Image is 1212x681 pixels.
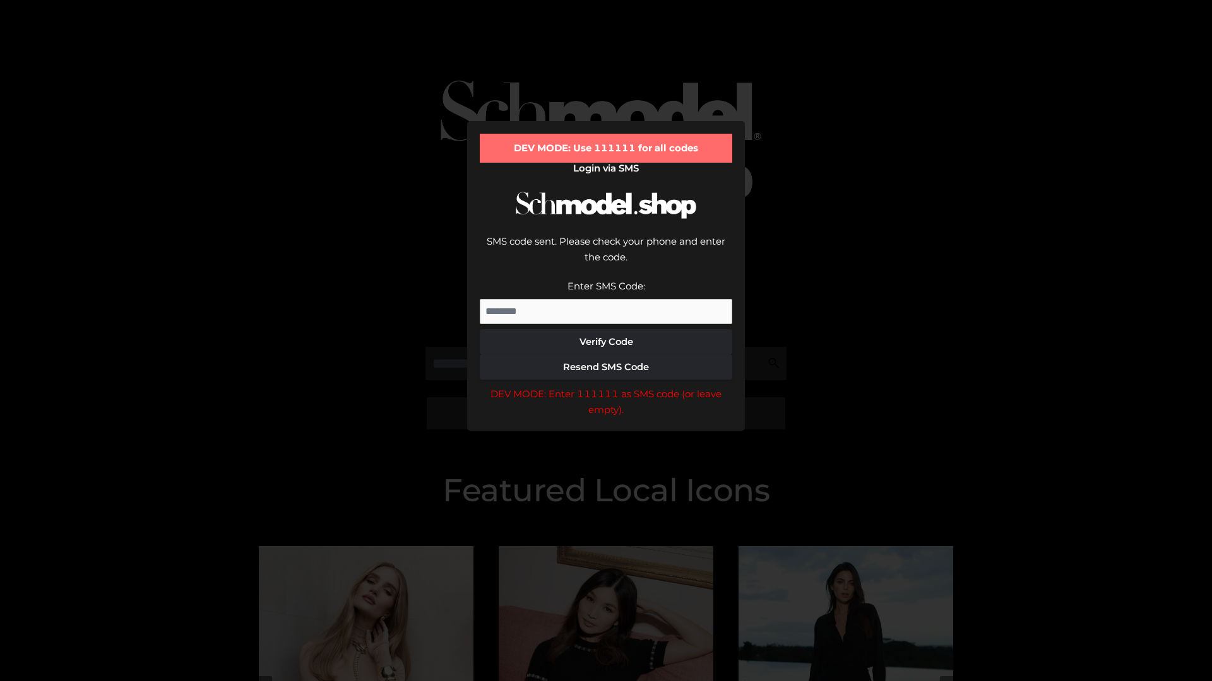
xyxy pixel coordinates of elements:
[480,233,732,278] div: SMS code sent. Please check your phone and enter the code.
[480,386,732,418] div: DEV MODE: Enter 111111 as SMS code (or leave empty).
[480,134,732,163] div: DEV MODE: Use 111111 for all codes
[567,280,645,292] label: Enter SMS Code:
[480,163,732,174] h2: Login via SMS
[480,329,732,354] button: Verify Code
[480,354,732,380] button: Resend SMS Code
[511,180,701,230] img: Schmodel Logo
